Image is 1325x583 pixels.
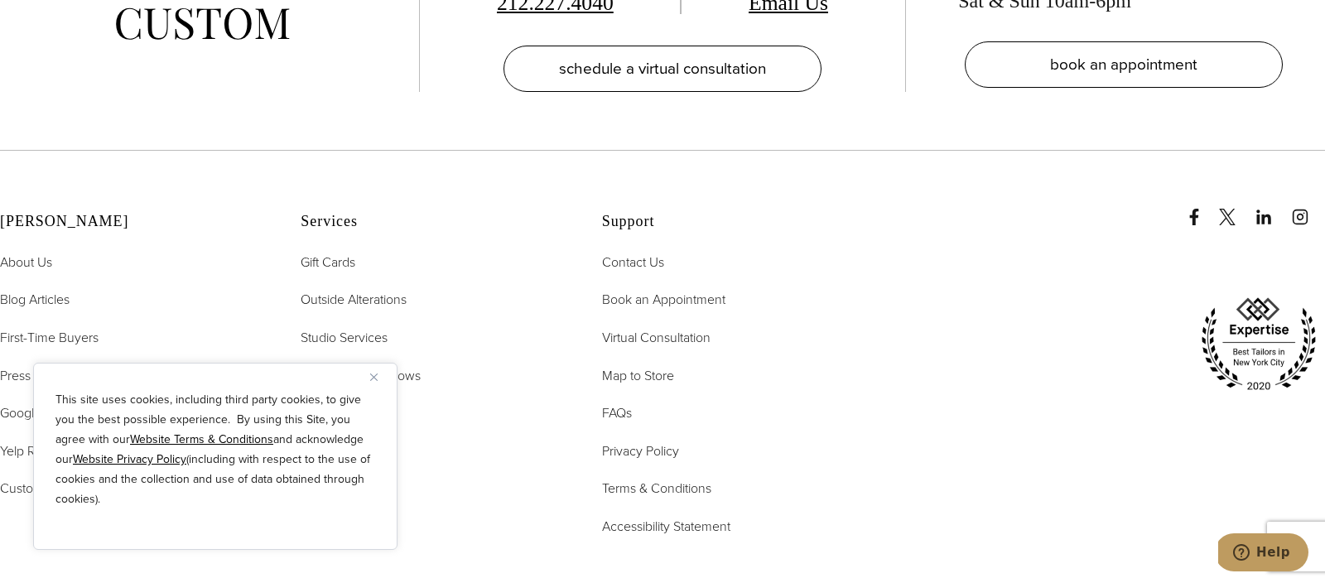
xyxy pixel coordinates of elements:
iframe: Opens a widget where you can chat to one of our agents [1218,533,1308,575]
h2: Services [301,213,560,231]
a: Privacy Policy [602,441,679,462]
a: Accessibility Statement [602,516,730,537]
h2: Support [602,213,861,231]
a: book an appointment [965,41,1283,88]
a: FAQs [602,402,632,424]
a: Website Terms & Conditions [130,431,273,448]
a: linkedin [1255,192,1289,225]
span: Terms & Conditions [602,479,711,498]
nav: Services Footer Nav [301,252,560,386]
a: Gift Cards [301,252,355,273]
button: Close [370,367,390,387]
img: Close [370,373,378,381]
span: FAQs [602,403,632,422]
span: Privacy Policy [602,441,679,460]
nav: Support Footer Nav [602,252,861,537]
span: book an appointment [1050,52,1197,76]
a: Studio Services [301,327,388,349]
a: Facebook [1186,192,1216,225]
span: Contact Us [602,253,664,272]
span: Virtual Consultation [602,328,711,347]
span: Studio Services [301,328,388,347]
a: Book an Appointment [602,289,725,311]
a: schedule a virtual consultation [503,46,821,92]
span: Map to Store [602,366,674,385]
span: schedule a virtual consultation [559,56,766,80]
span: Accessibility Statement [602,517,730,536]
span: Outside Alterations [301,290,407,309]
p: This site uses cookies, including third party cookies, to give you the best possible experience. ... [55,390,375,509]
a: Website Privacy Policy [73,450,186,468]
span: Gift Cards [301,253,355,272]
a: Contact Us [602,252,664,273]
a: Outside Alterations [301,289,407,311]
span: Book an Appointment [602,290,725,309]
a: Virtual Consultation [602,327,711,349]
a: x/twitter [1219,192,1252,225]
img: expertise, best tailors in new york city 2020 [1192,291,1325,397]
a: instagram [1292,192,1325,225]
a: Map to Store [602,365,674,387]
a: Terms & Conditions [602,478,711,499]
